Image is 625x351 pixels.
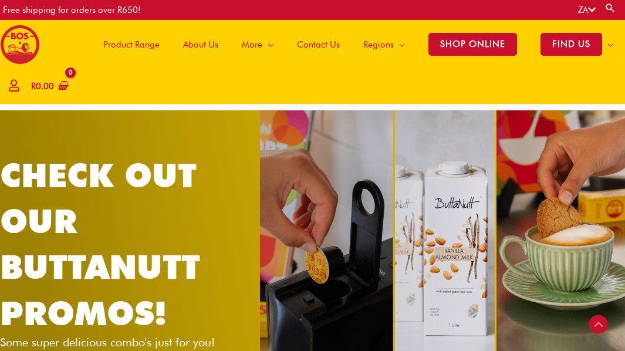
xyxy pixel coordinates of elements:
span: Contact Us [297,27,340,62]
a: More [230,20,285,69]
bdi: 0.00 [31,81,54,92]
span: Product Range [103,27,160,62]
nav: Site Navigation [83,20,625,69]
span: About Us [183,27,218,62]
span: SHOP ONLINE [428,33,517,56]
a: ZA [578,5,596,15]
a: Regions [352,20,417,69]
a: Search button [604,2,616,14]
a: SHOP ONLINE [417,20,529,69]
span: Regions [363,27,394,62]
a: Contact Us [285,20,352,69]
a: About Us [171,20,230,69]
a: Product Range [92,20,171,69]
a: View Shopping Cart, empty [29,73,69,100]
span: R [31,81,36,92]
span: More [242,27,262,62]
span: FIND US [540,33,602,56]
